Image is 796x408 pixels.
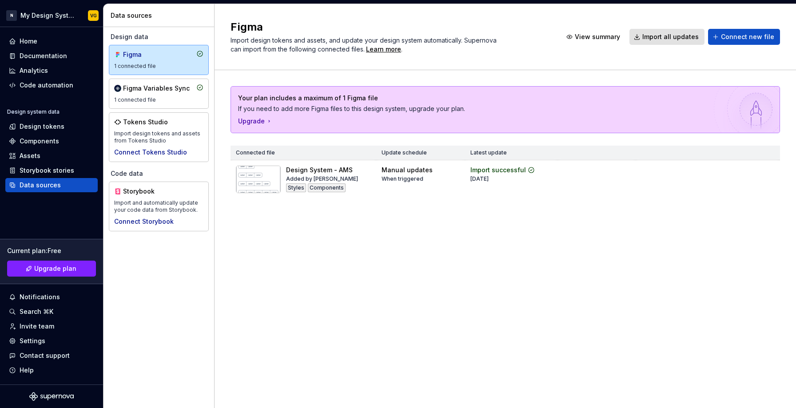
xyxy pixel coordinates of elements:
button: Import all updates [629,29,704,45]
div: Settings [20,337,45,345]
a: Home [5,34,98,48]
div: Notifications [20,293,60,301]
a: Documentation [5,49,98,63]
div: 1 connected file [114,96,203,103]
button: Connect new file [708,29,780,45]
div: Styles [286,183,306,192]
div: Tokens Studio [123,118,168,127]
button: Upgrade plan [7,261,96,277]
a: Components [5,134,98,148]
div: Data sources [111,11,211,20]
span: Import all updates [642,32,699,41]
div: Import and automatically update your code data from Storybook. [114,199,203,214]
span: Upgrade plan [34,264,76,273]
span: Import design tokens and assets, and update your design system automatically. Supernova can impor... [231,36,498,53]
span: . [365,46,402,53]
div: My Design System [20,11,77,20]
p: If you need to add more Figma files to this design system, upgrade your plan. [238,104,710,113]
a: Design tokens [5,119,98,134]
button: Upgrade [238,117,273,126]
span: View summary [575,32,620,41]
div: Design system data [7,108,60,115]
th: Connected file [231,146,376,160]
div: Storybook [123,187,166,196]
div: Analytics [20,66,48,75]
div: Contact support [20,351,70,360]
a: Figma Variables Sync1 connected file [109,79,209,109]
a: Analytics [5,63,98,78]
p: Your plan includes a maximum of 1 Figma file [238,94,710,103]
div: Added by [PERSON_NAME] [286,175,358,182]
div: Design System - AMS [286,166,353,174]
a: Storybook stories [5,163,98,178]
div: Help [20,366,34,375]
span: Connect new file [721,32,774,41]
div: Code automation [20,81,73,90]
div: Import design tokens and assets from Tokens Studio [114,130,203,144]
h2: Figma [231,20,551,34]
div: Storybook stories [20,166,74,175]
th: Update schedule [376,146,465,160]
button: Contact support [5,349,98,363]
button: Help [5,363,98,377]
a: Figma1 connected file [109,45,209,75]
div: Code data [109,169,209,178]
div: Search ⌘K [20,307,53,316]
div: VG [90,12,97,19]
div: Components [20,137,59,146]
button: NMy Design SystemVG [2,6,101,25]
button: Connect Tokens Studio [114,148,187,157]
button: Connect Storybook [114,217,174,226]
a: Invite team [5,319,98,333]
div: Figma [123,50,166,59]
div: Figma Variables Sync [123,84,190,93]
button: Search ⌘K [5,305,98,319]
button: Notifications [5,290,98,304]
a: Assets [5,149,98,163]
div: Invite team [20,322,54,331]
div: Design tokens [20,122,64,131]
div: Design data [109,32,209,41]
button: View summary [562,29,626,45]
div: [DATE] [470,175,489,182]
a: Learn more [366,45,401,54]
div: Current plan : Free [7,246,96,255]
div: Components [308,183,346,192]
div: Data sources [20,181,61,190]
div: Home [20,37,37,46]
a: StorybookImport and automatically update your code data from Storybook.Connect Storybook [109,182,209,231]
a: Code automation [5,78,98,92]
div: Documentation [20,51,67,60]
a: Data sources [5,178,98,192]
div: N [6,10,17,21]
th: Latest update [465,146,557,160]
a: Tokens StudioImport design tokens and assets from Tokens StudioConnect Tokens Studio [109,112,209,162]
div: When triggered [382,175,423,182]
svg: Supernova Logo [29,392,74,401]
div: 1 connected file [114,63,203,70]
a: Settings [5,334,98,348]
div: Import successful [470,166,526,174]
div: Manual updates [382,166,433,174]
div: Assets [20,151,40,160]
